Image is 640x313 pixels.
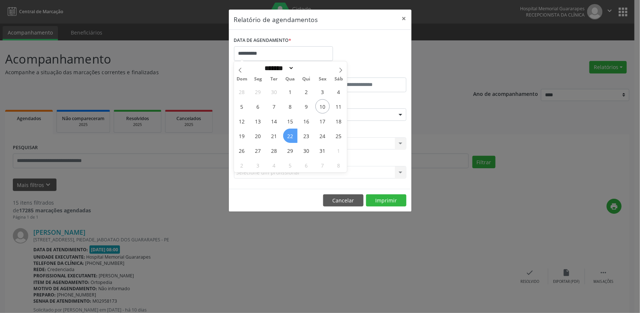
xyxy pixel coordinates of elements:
span: Novembro 4, 2025 [267,158,281,172]
span: Outubro 31, 2025 [315,143,330,158]
span: Outubro 16, 2025 [299,114,314,128]
span: Outubro 7, 2025 [267,99,281,114]
label: DATA DE AGENDAMENTO [234,35,292,46]
label: ATÉ [322,66,406,78]
span: Ter [266,77,282,82]
span: Qui [299,77,315,82]
span: Outubro 2, 2025 [299,84,314,99]
span: Novembro 8, 2025 [332,158,346,172]
select: Month [262,64,295,72]
span: Qua [282,77,299,82]
span: Outubro 23, 2025 [299,129,314,143]
span: Outubro 1, 2025 [283,84,297,99]
span: Outubro 4, 2025 [332,84,346,99]
span: Setembro 29, 2025 [251,84,265,99]
span: Outubro 11, 2025 [332,99,346,114]
span: Novembro 5, 2025 [283,158,297,172]
span: Novembro 6, 2025 [299,158,314,172]
button: Close [397,10,412,28]
span: Outubro 27, 2025 [251,143,265,158]
input: Year [294,64,318,72]
span: Outubro 14, 2025 [267,114,281,128]
span: Outubro 6, 2025 [251,99,265,114]
span: Outubro 3, 2025 [315,84,330,99]
span: Outubro 26, 2025 [235,143,249,158]
span: Outubro 25, 2025 [332,129,346,143]
span: Sáb [331,77,347,82]
span: Outubro 28, 2025 [267,143,281,158]
span: Seg [250,77,266,82]
span: Outubro 29, 2025 [283,143,297,158]
span: Novembro 7, 2025 [315,158,330,172]
span: Novembro 3, 2025 [251,158,265,172]
span: Outubro 9, 2025 [299,99,314,114]
span: Outubro 20, 2025 [251,129,265,143]
span: Outubro 30, 2025 [299,143,314,158]
span: Novembro 1, 2025 [332,143,346,158]
span: Outubro 12, 2025 [235,114,249,128]
span: Outubro 21, 2025 [267,129,281,143]
span: Outubro 17, 2025 [315,114,330,128]
span: Outubro 19, 2025 [235,129,249,143]
span: Outubro 8, 2025 [283,99,297,114]
button: Cancelar [323,194,363,207]
span: Novembro 2, 2025 [235,158,249,172]
span: Outubro 13, 2025 [251,114,265,128]
span: Outubro 10, 2025 [315,99,330,114]
span: Dom [234,77,250,82]
span: Setembro 28, 2025 [235,84,249,99]
span: Outubro 5, 2025 [235,99,249,114]
h5: Relatório de agendamentos [234,15,318,24]
span: Outubro 18, 2025 [332,114,346,128]
span: Setembro 30, 2025 [267,84,281,99]
span: Outubro 22, 2025 [283,129,297,143]
span: Outubro 24, 2025 [315,129,330,143]
span: Outubro 15, 2025 [283,114,297,128]
button: Imprimir [366,194,406,207]
span: Sex [315,77,331,82]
